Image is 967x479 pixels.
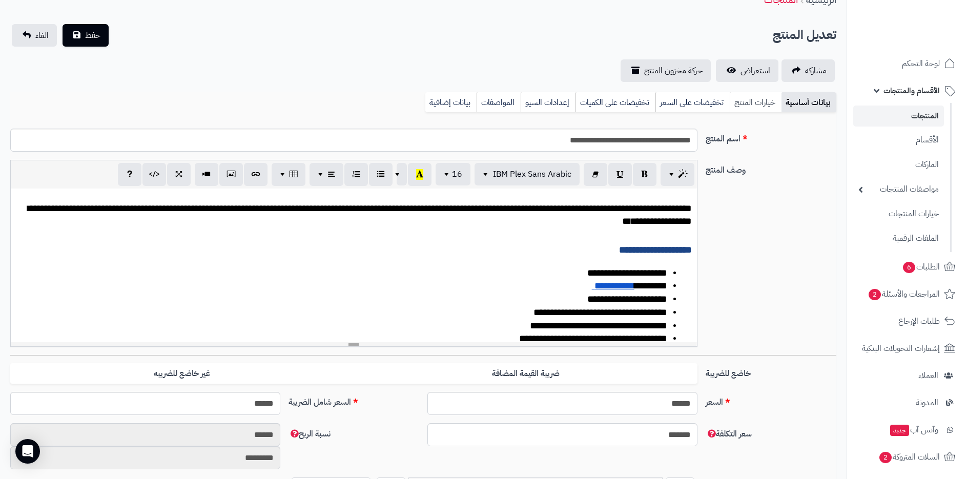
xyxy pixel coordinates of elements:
a: بيانات إضافية [425,92,477,113]
span: مشاركه [805,65,827,77]
span: المدونة [916,395,938,410]
a: استعراض [716,59,778,82]
a: بيانات أساسية [781,92,836,113]
span: 16 [452,168,462,180]
a: إشعارات التحويلات البنكية [853,336,961,361]
a: إعدادات السيو [521,92,575,113]
span: 6 [902,261,916,273]
span: استعراض [740,65,770,77]
a: المواصفات [477,92,521,113]
span: السلات المتروكة [878,450,940,464]
span: وآتس آب [889,423,938,437]
button: 16 [436,163,470,185]
span: المراجعات والأسئلة [868,287,940,301]
img: logo-2.png [897,18,957,39]
a: مواصفات المنتجات [853,178,944,200]
label: السعر [702,392,840,408]
span: إشعارات التحويلات البنكية [862,341,940,356]
a: المدونة [853,390,961,415]
a: تخفيضات على السعر [655,92,730,113]
a: المنتجات [853,106,944,127]
button: حفظ [63,24,109,47]
h2: تعديل المنتج [773,25,836,46]
label: اسم المنتج [702,129,840,145]
span: جديد [890,425,909,436]
a: لوحة التحكم [853,51,961,76]
span: سعر التكلفة [706,428,752,440]
a: خيارات المنتجات [853,203,944,225]
a: الغاء [12,24,57,47]
span: 2 [879,451,892,463]
span: IBM Plex Sans Arabic [493,168,571,180]
a: الماركات [853,154,944,176]
a: العملاء [853,363,961,388]
a: الأقسام [853,129,944,151]
a: الملفات الرقمية [853,227,944,249]
a: السلات المتروكة2 [853,445,961,469]
a: خيارات المنتج [730,92,781,113]
a: تخفيضات على الكميات [575,92,655,113]
span: نسبة الربح [289,428,331,440]
div: Open Intercom Messenger [15,439,40,464]
a: المراجعات والأسئلة2 [853,282,961,306]
span: لوحة التحكم [902,56,940,71]
a: طلبات الإرجاع [853,309,961,334]
span: الأقسام والمنتجات [883,84,940,98]
label: غير خاضع للضريبه [10,363,354,384]
label: خاضع للضريبة [702,363,840,380]
span: طلبات الإرجاع [898,314,940,328]
span: حفظ [85,29,100,41]
a: وآتس آبجديد [853,418,961,442]
span: الغاء [35,29,49,41]
span: 2 [868,288,881,300]
span: حركة مخزون المنتج [644,65,703,77]
span: الطلبات [902,260,940,274]
a: الطلبات6 [853,255,961,279]
a: حركة مخزون المنتج [621,59,711,82]
label: وصف المنتج [702,160,840,176]
span: العملاء [918,368,938,383]
label: السعر شامل الضريبة [284,392,423,408]
a: مشاركه [781,59,835,82]
label: ضريبة القيمة المضافة [354,363,697,384]
button: IBM Plex Sans Arabic [475,163,580,185]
